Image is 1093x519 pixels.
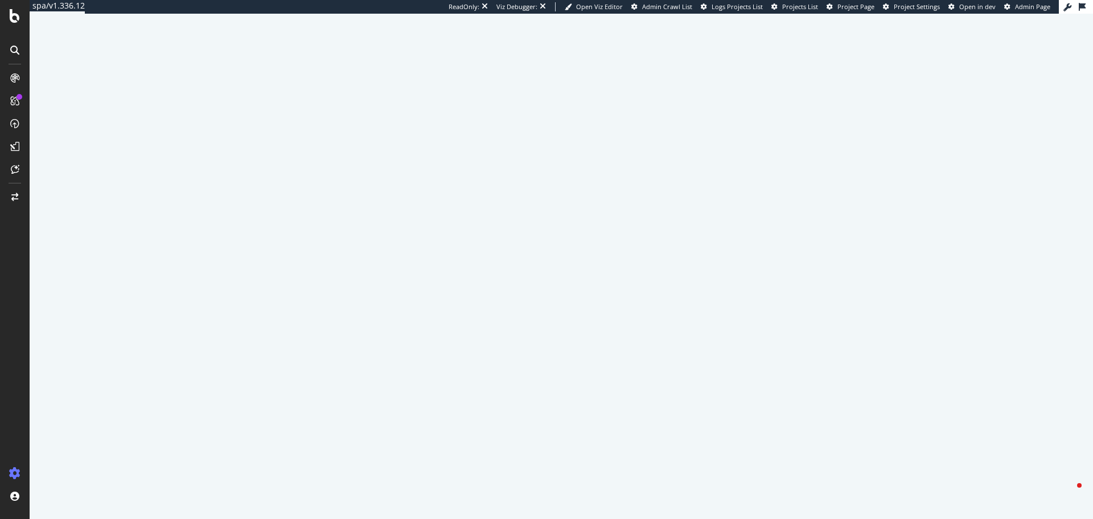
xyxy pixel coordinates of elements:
span: Project Page [837,2,874,11]
div: ReadOnly: [449,2,479,11]
a: Open Viz Editor [565,2,623,11]
span: Open in dev [959,2,996,11]
div: Viz Debugger: [496,2,537,11]
span: Project Settings [894,2,940,11]
a: Logs Projects List [701,2,763,11]
a: Admin Page [1004,2,1050,11]
a: Admin Crawl List [631,2,692,11]
a: Projects List [771,2,818,11]
iframe: Intercom live chat [1054,480,1082,508]
a: Project Page [827,2,874,11]
span: Open Viz Editor [576,2,623,11]
span: Admin Crawl List [642,2,692,11]
span: Logs Projects List [712,2,763,11]
span: Admin Page [1015,2,1050,11]
span: Projects List [782,2,818,11]
a: Open in dev [948,2,996,11]
a: Project Settings [883,2,940,11]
